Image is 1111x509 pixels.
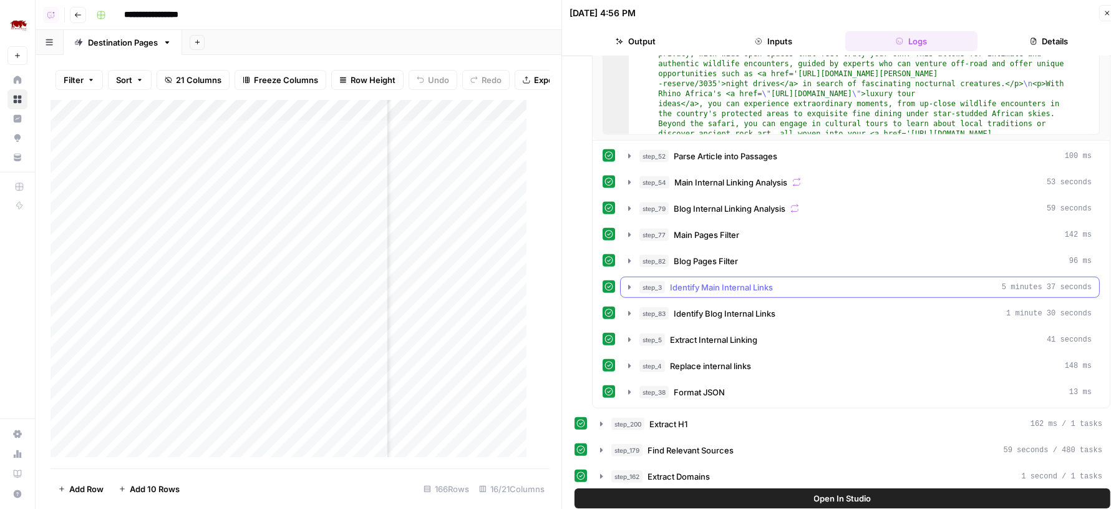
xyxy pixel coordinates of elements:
span: 41 seconds [1047,334,1092,345]
span: Replace internal links [670,360,751,372]
span: step_54 [639,176,669,189]
button: Export CSV [515,70,586,90]
span: step_200 [611,418,644,430]
a: Insights [7,109,27,129]
button: Sort [108,70,152,90]
a: Destination Pages [64,30,182,55]
a: Settings [7,424,27,444]
span: Blog Pages Filter [674,255,738,267]
span: 21 Columns [176,74,221,86]
span: 148 ms [1065,360,1092,372]
a: Home [7,70,27,90]
span: step_77 [639,229,669,241]
span: 59 seconds / 480 tasks [1004,445,1102,456]
span: Redo [482,74,502,86]
span: step_3 [639,281,665,294]
button: 59 seconds [621,199,1099,219]
span: 142 ms [1065,229,1092,240]
span: Extract H1 [649,418,687,430]
span: Filter [64,74,84,86]
span: Row Height [351,74,395,86]
span: step_52 [639,150,669,162]
span: 13 ms [1069,387,1092,398]
span: 1 second / 1 tasks [1021,471,1102,482]
div: Destination Pages [88,36,158,49]
button: Workspace: Rhino Africa [7,10,27,41]
img: Rhino Africa Logo [7,14,30,37]
span: Add 10 Rows [130,483,180,495]
span: step_83 [639,307,669,320]
a: Browse [7,89,27,109]
span: step_38 [639,386,669,398]
button: 5 minutes 37 seconds [621,277,1099,297]
button: Open In Studio [575,488,1110,508]
button: 59 seconds / 480 tasks [593,440,1110,460]
span: Blog Internal Linking Analysis [674,202,785,215]
button: Logs [845,31,978,51]
span: Extract Internal Linking [670,334,757,346]
button: Row Height [331,70,404,90]
button: 100 ms [621,146,1099,166]
button: 96 ms [621,251,1099,271]
button: 53 seconds [621,172,1099,192]
button: 142 ms [621,225,1099,245]
span: Parse Article into Passages [674,150,777,162]
button: Output [570,31,702,51]
span: Sort [116,74,132,86]
button: Filter [56,70,103,90]
span: step_179 [611,444,643,457]
a: Opportunities [7,128,27,148]
button: Add Row [51,479,111,499]
button: 41 seconds [621,330,1099,350]
span: Format JSON [674,386,725,398]
span: Export CSV [534,74,578,86]
span: step_5 [639,334,665,346]
span: 162 ms / 1 tasks [1031,418,1102,430]
span: Undo [428,74,449,86]
span: 96 ms [1069,255,1092,267]
div: 166 Rows [419,479,474,499]
span: Identify Blog Internal Links [674,307,775,320]
span: Open In Studio [814,492,871,505]
span: 53 seconds [1047,177,1092,188]
button: 21 Columns [157,70,230,90]
span: 1 minute 30 seconds [1006,308,1092,319]
button: Redo [462,70,510,90]
span: Find Relevant Sources [648,444,734,457]
span: 5 minutes 37 seconds [1002,282,1092,293]
button: Undo [409,70,457,90]
button: 1 second / 1 tasks [593,467,1110,487]
button: 1 minute 30 seconds [621,304,1099,324]
button: Help + Support [7,484,27,504]
button: 148 ms [621,356,1099,376]
span: Main Internal Linking Analysis [674,176,787,189]
a: Usage [7,444,27,464]
span: step_82 [639,255,669,267]
button: Add 10 Rows [111,479,187,499]
span: Extract Domains [648,470,710,483]
span: step_79 [639,202,669,215]
span: Freeze Columns [254,74,318,86]
div: 16/21 Columns [474,479,550,499]
span: 59 seconds [1047,203,1092,214]
span: Add Row [69,483,104,495]
a: Learning Hub [7,464,27,484]
button: Freeze Columns [235,70,326,90]
span: step_162 [611,470,643,483]
span: 100 ms [1065,151,1092,162]
div: [DATE] 4:56 PM [570,7,636,19]
span: Main Pages Filter [674,229,739,241]
button: 162 ms / 1 tasks [593,414,1110,434]
button: Inputs [707,31,840,51]
a: Your Data [7,147,27,167]
button: 13 ms [621,382,1099,402]
span: Identify Main Internal Links [670,281,773,294]
span: step_4 [639,360,665,372]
